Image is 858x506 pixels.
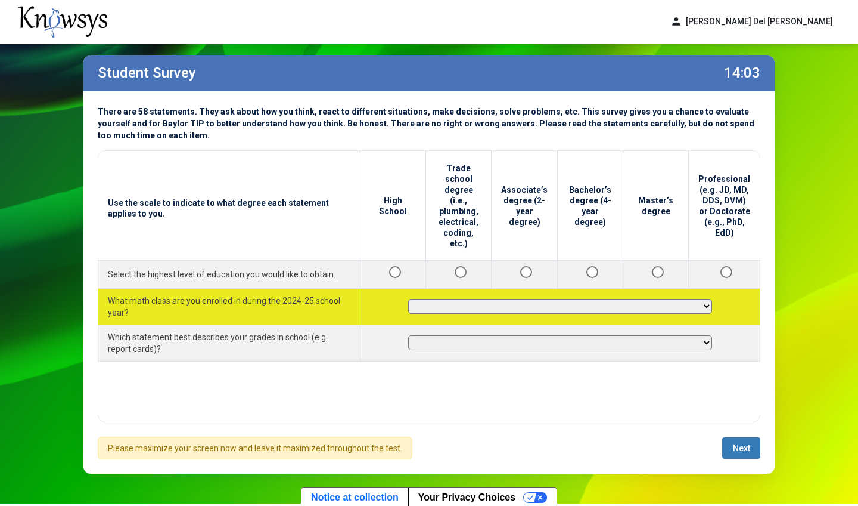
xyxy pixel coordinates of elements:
span: There are 58 statements. They ask about how you think, react to different situations, make decisi... [98,107,754,140]
th: Trade school degree (i.e., plumbing, electrical, coding, etc.) [426,151,492,261]
span: person [670,16,682,28]
img: knowsys-logo.png [18,6,107,38]
th: High School [360,151,426,261]
button: Next [722,437,760,459]
th: Professional (e.g. JD, MD, DDS, DVM) or Doctorate (e.g., PhD, EdD) [689,151,760,261]
td: Which statement best describes your grades in school (e.g. report cards)? [98,325,360,361]
div: Please maximize your screen now and leave it maximized throughout the test. [98,437,412,459]
label: 14:03 [724,64,760,81]
span: Next [733,443,750,453]
span: Use the scale to indicate to what degree each statement applies to you. [108,198,350,219]
th: Master’s degree [623,151,689,261]
button: person[PERSON_NAME] Del [PERSON_NAME] [663,12,840,32]
td: Select the highest level of education you would like to obtain. [98,261,360,288]
th: Bachelor’s degree (4-year degree) [558,151,623,261]
label: Student Survey [98,64,196,81]
th: Associate’s degree (2-year degree) [492,151,558,261]
td: What math class are you enrolled in during the 2024-25 school year? [98,288,360,325]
